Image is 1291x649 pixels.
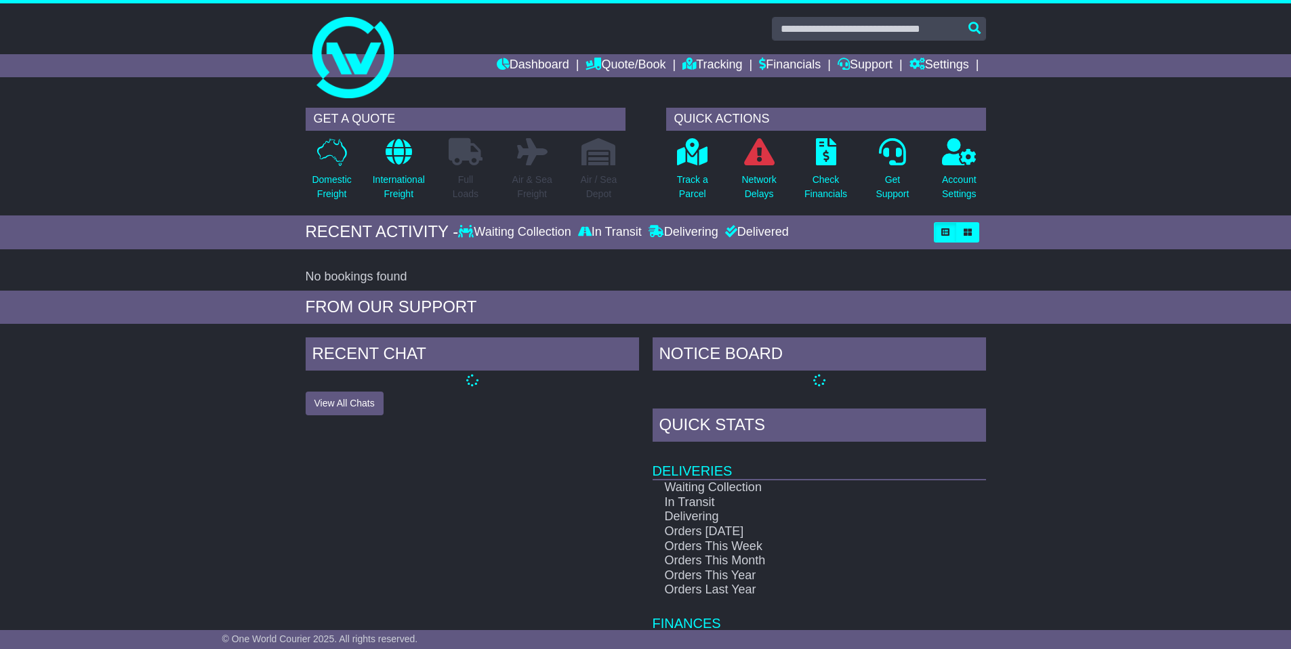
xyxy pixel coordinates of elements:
[645,225,722,240] div: Delivering
[306,297,986,317] div: FROM OUR SUPPORT
[372,138,426,209] a: InternationalFreight
[306,270,986,285] div: No bookings found
[312,173,351,201] p: Domestic Freight
[677,173,708,201] p: Track a Parcel
[497,54,569,77] a: Dashboard
[741,173,776,201] p: Network Delays
[512,173,552,201] p: Air & Sea Freight
[676,138,709,209] a: Track aParcel
[653,568,938,583] td: Orders This Year
[653,524,938,539] td: Orders [DATE]
[311,138,352,209] a: DomesticFreight
[804,173,847,201] p: Check Financials
[306,108,626,131] div: GET A QUOTE
[838,54,893,77] a: Support
[306,222,459,242] div: RECENT ACTIVITY -
[653,337,986,374] div: NOTICE BOARD
[653,539,938,554] td: Orders This Week
[876,173,909,201] p: Get Support
[653,509,938,524] td: Delivering
[682,54,742,77] a: Tracking
[653,598,986,632] td: Finances
[666,108,986,131] div: QUICK ACTIONS
[875,138,909,209] a: GetSupport
[722,225,789,240] div: Delivered
[653,409,986,445] div: Quick Stats
[653,583,938,598] td: Orders Last Year
[653,495,938,510] td: In Transit
[449,173,483,201] p: Full Loads
[653,445,986,480] td: Deliveries
[222,633,418,644] span: © One World Courier 2025. All rights reserved.
[586,54,665,77] a: Quote/Book
[581,173,617,201] p: Air / Sea Depot
[804,138,848,209] a: CheckFinancials
[941,138,977,209] a: AccountSettings
[653,480,938,495] td: Waiting Collection
[306,392,384,415] button: View All Chats
[575,225,645,240] div: In Transit
[759,54,821,77] a: Financials
[373,173,425,201] p: International Freight
[458,225,574,240] div: Waiting Collection
[909,54,969,77] a: Settings
[942,173,977,201] p: Account Settings
[741,138,777,209] a: NetworkDelays
[653,553,938,568] td: Orders This Month
[306,337,639,374] div: RECENT CHAT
